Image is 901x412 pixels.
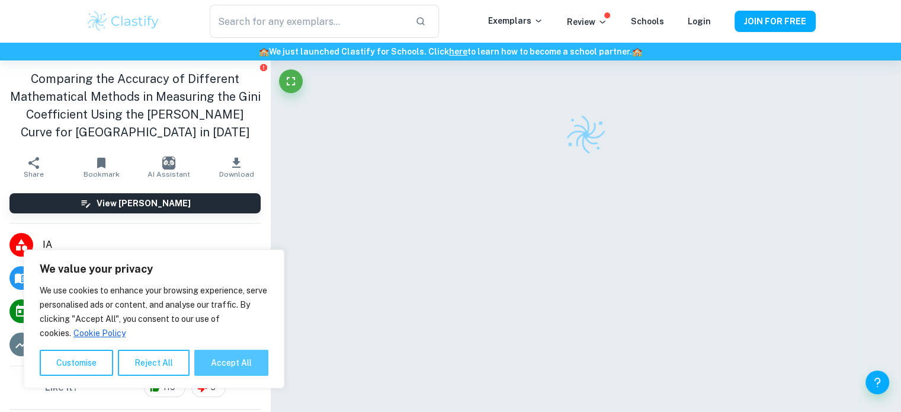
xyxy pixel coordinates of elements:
span: Bookmark [84,170,120,178]
img: Clastify logo [86,9,161,33]
button: JOIN FOR FREE [735,11,816,32]
h1: Comparing the Accuracy of Different Mathematical Methods in Measuring the Gini Coefficient Using ... [9,70,261,141]
button: Fullscreen [279,69,303,93]
button: Accept All [194,350,268,376]
a: Login [688,17,711,26]
button: View [PERSON_NAME] [9,193,261,213]
img: AI Assistant [162,157,175,170]
img: Clastify logo [563,112,608,158]
button: Reject All [118,350,190,376]
span: Download [219,170,254,178]
span: IA [43,238,261,252]
button: Report issue [259,63,268,72]
button: Customise [40,350,113,376]
button: AI Assistant [135,151,203,184]
p: We value your privacy [40,262,268,276]
span: AI Assistant [148,170,190,178]
button: Download [203,151,270,184]
p: Exemplars [488,14,543,27]
a: Cookie Policy [73,328,126,338]
h6: View [PERSON_NAME] [97,197,191,210]
input: Search for any exemplars... [210,5,405,38]
p: We use cookies to enhance your browsing experience, serve personalised ads or content, and analys... [40,283,268,340]
a: here [449,47,467,56]
button: Help and Feedback [865,371,889,394]
span: 🏫 [259,47,269,56]
button: Bookmark [68,151,135,184]
p: Review [567,15,607,28]
span: 🏫 [632,47,642,56]
a: Schools [631,17,664,26]
span: Share [24,170,44,178]
div: We value your privacy [24,250,284,388]
h6: We just launched Clastify for Schools. Click to learn how to become a school partner. [2,45,899,58]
